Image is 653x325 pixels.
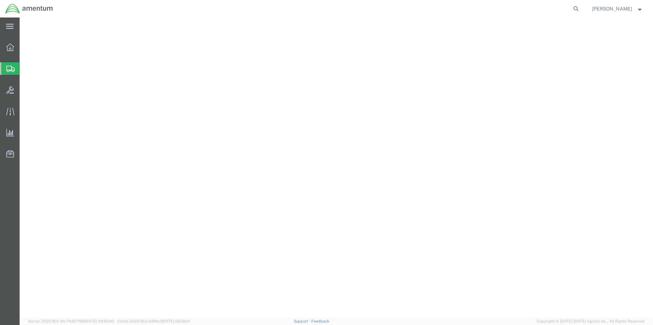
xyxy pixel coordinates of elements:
span: Rebecca Thorstenson [592,5,632,13]
span: [DATE] 09:50:40 [85,319,114,323]
a: Feedback [311,319,329,323]
a: Support [294,319,311,323]
span: Client: 2025.19.0-129fbcf [117,319,190,323]
span: [DATE] 09:39:01 [162,319,190,323]
img: logo [5,3,53,14]
button: [PERSON_NAME] [592,5,644,13]
iframe: FS Legacy Container [20,17,653,318]
span: Server: 2025.19.0-91c74307f99 [28,319,114,323]
span: Copyright © [DATE]-[DATE] Agistix Inc., All Rights Reserved [537,318,645,324]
